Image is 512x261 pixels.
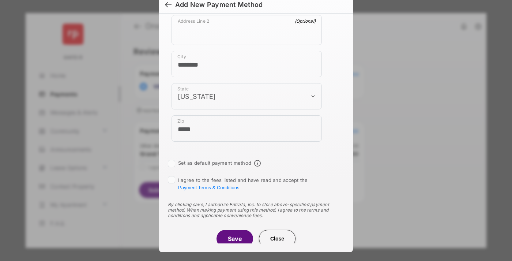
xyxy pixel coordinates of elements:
div: payment_method_screening[postal_addresses][addressLine2] [172,15,322,45]
div: payment_method_screening[postal_addresses][postalCode] [172,115,322,142]
div: By clicking save, I authorize Entrata, Inc. to store above-specified payment method. When making ... [168,202,344,218]
button: Save [217,230,253,247]
div: Add New Payment Method [175,1,263,9]
button: I agree to the fees listed and have read and accept the [178,185,239,190]
div: payment_method_screening[postal_addresses][administrativeArea] [172,83,322,109]
button: Close [259,230,295,247]
div: payment_method_screening[postal_addresses][locality] [172,51,322,77]
span: I agree to the fees listed and have read and accept the [178,177,308,190]
span: Default payment method info [254,160,261,167]
label: Set as default payment method [178,160,251,166]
